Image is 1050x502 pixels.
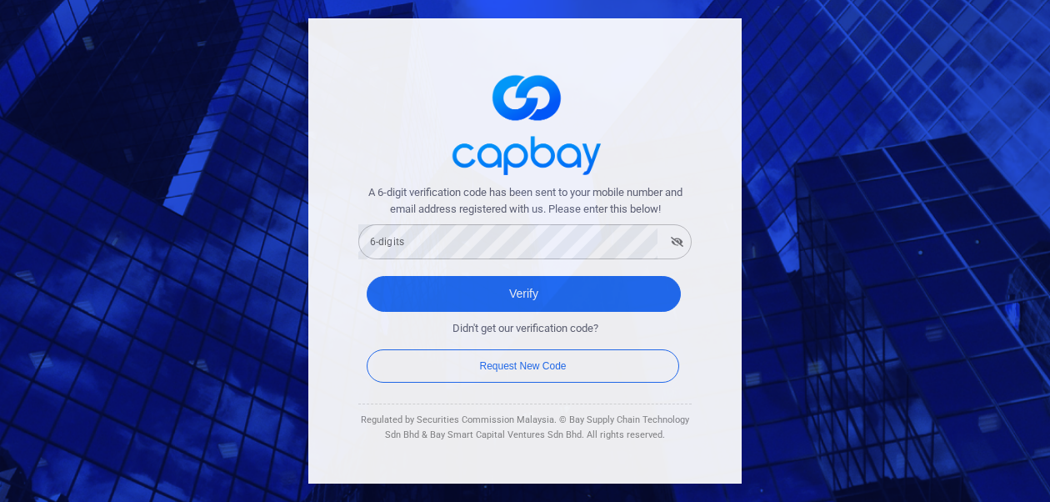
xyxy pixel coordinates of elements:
img: logo [442,60,608,184]
div: Regulated by Securities Commission Malaysia. © Bay Supply Chain Technology Sdn Bhd & Bay Smart Ca... [358,413,692,442]
span: Didn't get our verification code? [452,320,598,338]
button: Verify [367,276,681,312]
span: A 6-digit verification code has been sent to your mobile number and email address registered with... [358,184,692,219]
button: Request New Code [367,349,679,383]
